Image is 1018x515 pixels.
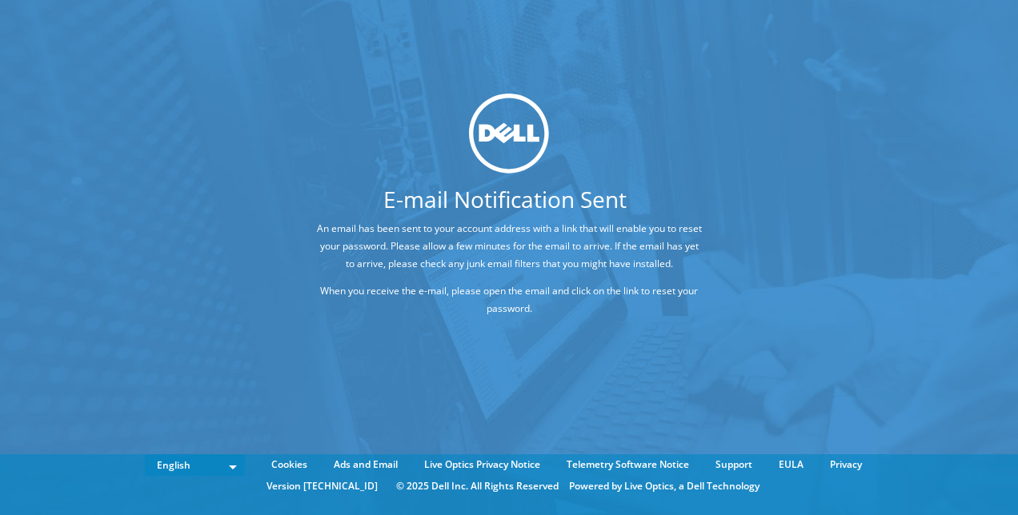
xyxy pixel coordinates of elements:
[315,220,703,273] p: An email has been sent to your account address with a link that will enable you to reset your pas...
[388,477,567,495] li: © 2025 Dell Inc. All Rights Reserved
[555,456,701,473] a: Telemetry Software Notice
[818,456,874,473] a: Privacy
[412,456,552,473] a: Live Optics Privacy Notice
[259,477,386,495] li: Version [TECHNICAL_ID]
[259,456,319,473] a: Cookies
[322,456,410,473] a: Ads and Email
[703,456,764,473] a: Support
[315,282,703,317] p: When you receive the e-mail, please open the email and click on the link to reset your password.
[767,456,816,473] a: EULA
[569,477,759,495] li: Powered by Live Optics, a Dell Technology
[469,93,549,173] img: dell_svg_logo.svg
[254,188,755,210] h1: E-mail Notification Sent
